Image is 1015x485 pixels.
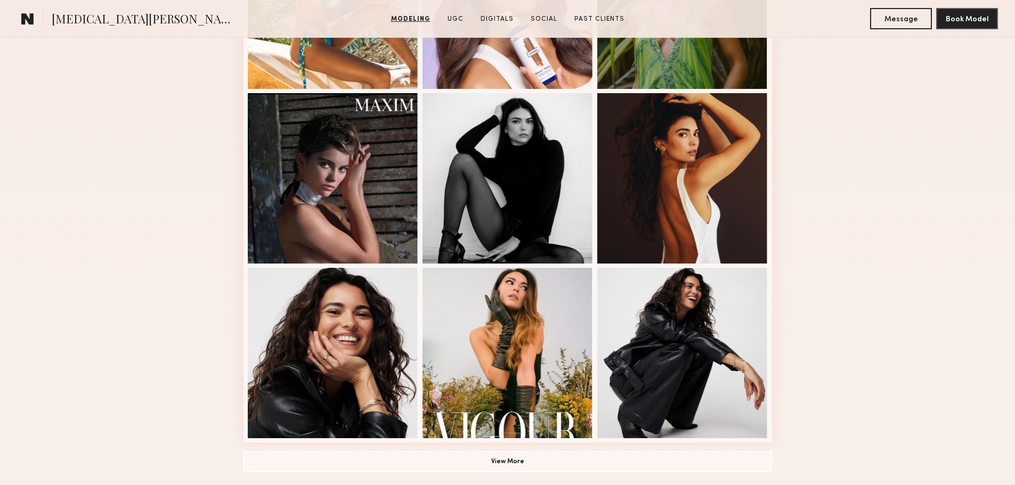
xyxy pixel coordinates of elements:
button: View More [243,451,772,472]
button: Message [870,8,932,29]
a: Social [526,14,562,24]
button: Book Model [936,8,998,29]
a: Modeling [387,14,435,24]
a: UGC [443,14,468,24]
a: Digitals [476,14,518,24]
a: Past Clients [570,14,629,24]
span: [MEDICAL_DATA][PERSON_NAME] [52,11,236,29]
a: Book Model [936,14,998,23]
